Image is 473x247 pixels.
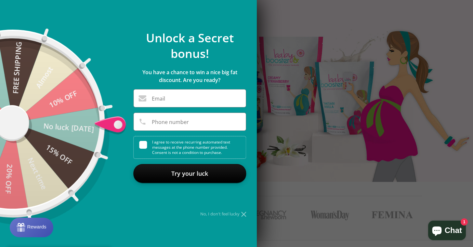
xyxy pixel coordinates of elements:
[10,218,53,237] button: Rewards
[17,6,36,12] span: Rewards
[152,119,189,125] label: Phone number
[426,221,468,242] inbox-online-store-chat: Shopify online store chat
[152,96,165,101] label: Email
[133,30,246,62] p: Unlock a Secret bonus!
[139,136,246,158] div: I agree to receive recurring automated text messages at the phone number provided. Consent is not...
[133,68,246,84] p: You have a chance to win a nice big fat discount. Are you ready?
[133,212,246,216] div: No, I don't feel lucky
